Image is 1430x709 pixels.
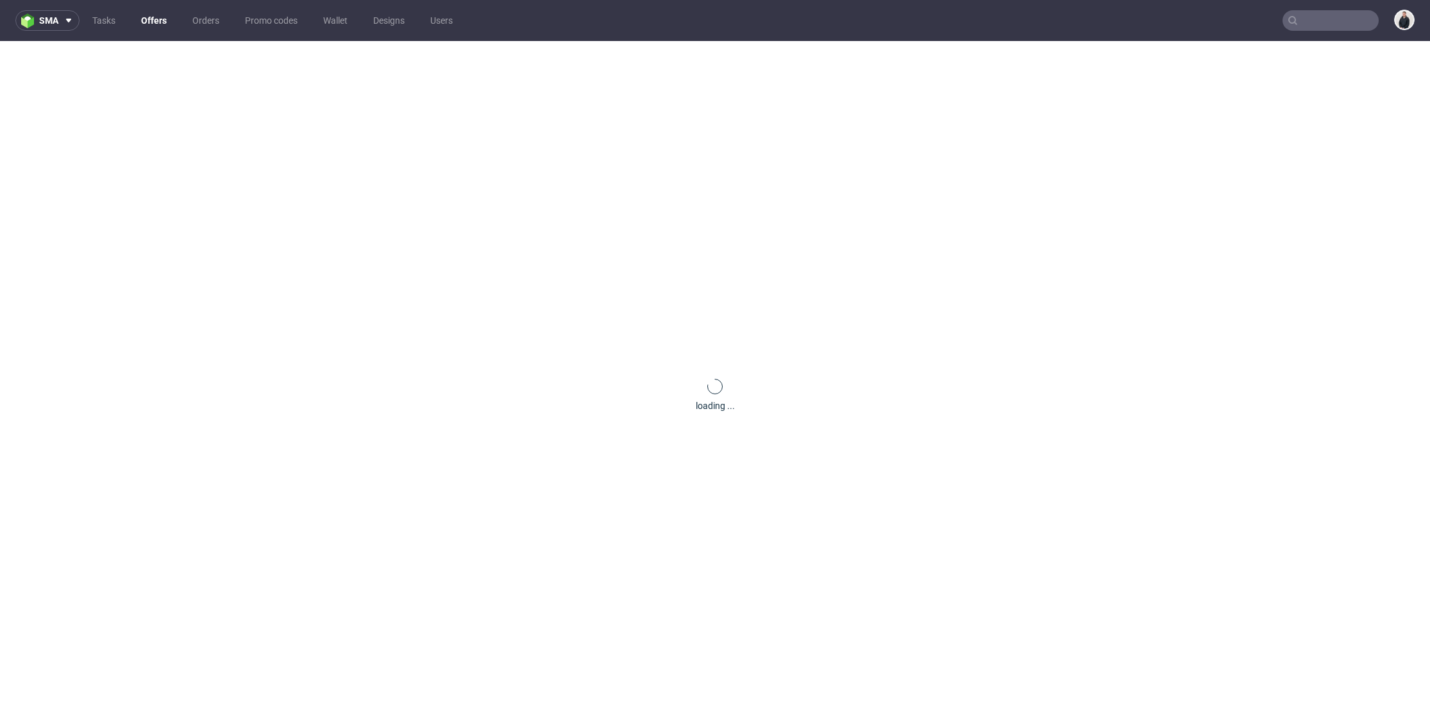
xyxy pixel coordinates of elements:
img: Adrian Margula [1395,11,1413,29]
a: Orders [185,10,227,31]
a: Promo codes [237,10,305,31]
span: sma [39,16,58,25]
div: loading ... [696,399,735,412]
a: Tasks [85,10,123,31]
button: sma [15,10,80,31]
a: Users [423,10,460,31]
a: Offers [133,10,174,31]
img: logo [21,13,39,28]
a: Wallet [315,10,355,31]
a: Designs [366,10,412,31]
